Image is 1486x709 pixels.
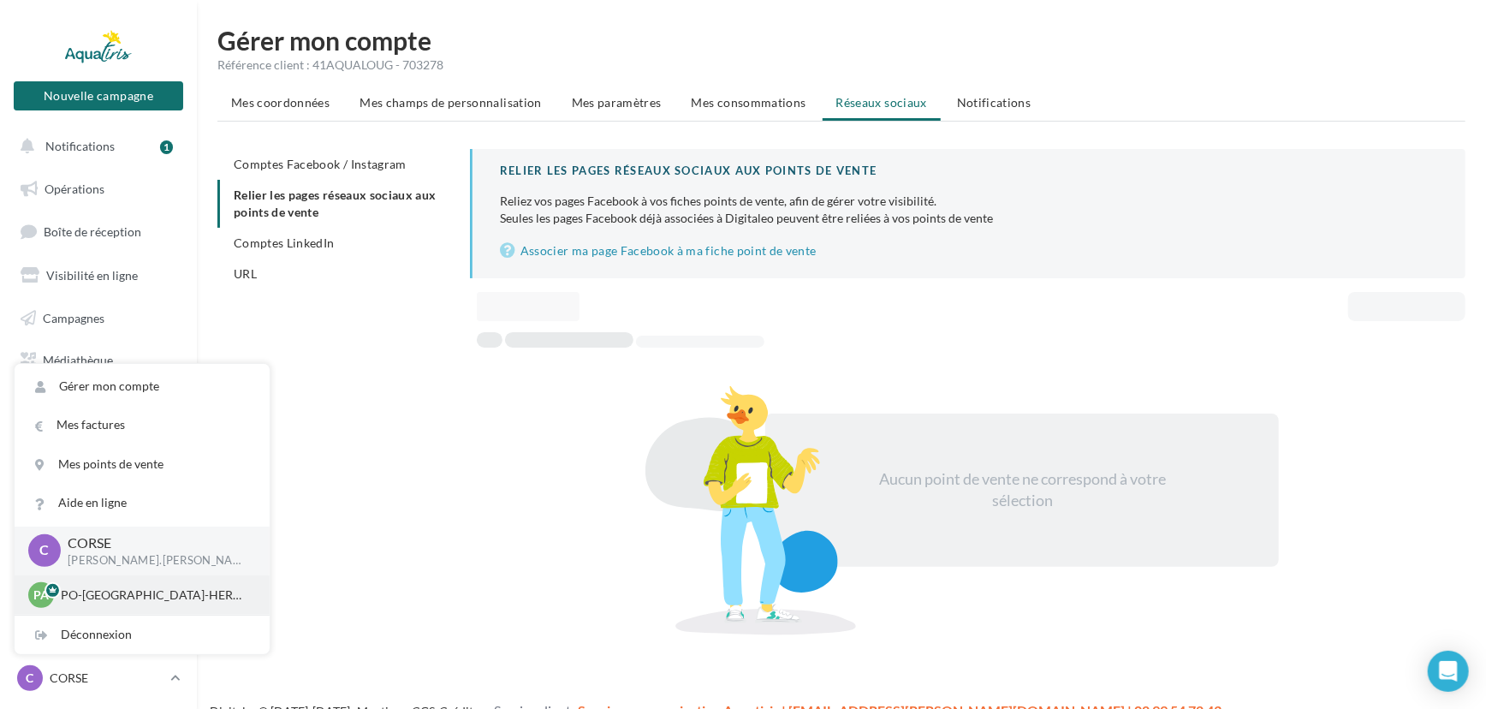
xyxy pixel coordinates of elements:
span: Notifications [957,95,1031,110]
span: C [40,541,50,561]
a: Mes points de vente [15,445,270,484]
a: Visibilité en ligne [10,258,187,294]
span: Visibilité en ligne [46,268,138,283]
a: Médiathèque [10,343,187,378]
a: Gérer mon compte [15,367,270,406]
a: Docto'Com [10,428,187,464]
a: Aide en ligne [15,484,270,522]
span: Comptes Facebook / Instagram [234,157,407,171]
a: Campagnes [10,301,187,337]
button: Notifications 1 [10,128,180,164]
span: Médiathèque [43,353,113,367]
p: CORSE [68,533,242,553]
p: Seules les pages Facebook déjà associées à Digitaleo peuvent être reliées à vos points de vente [500,193,1438,227]
a: Associer ma page Facebook à ma fiche point de vente [500,241,1438,261]
a: Opérations [10,171,187,207]
span: Boîte de réception [44,224,141,239]
span: Mes consommations [692,95,806,110]
a: C CORSE [14,662,183,694]
span: PA [33,587,49,604]
span: Mes champs de personnalisation [360,95,542,110]
button: Nouvelle campagne [14,81,183,110]
p: [PERSON_NAME].[PERSON_NAME] [68,553,242,569]
div: Déconnexion [15,616,270,654]
a: Boîte de réception [10,213,187,250]
span: Notifications [45,139,115,153]
div: Référence client : 41AQUALOUG - 703278 [217,57,1465,74]
span: C [27,670,34,687]
a: Calendrier [10,385,187,421]
span: Opérations [45,182,104,196]
div: 1 [160,140,173,154]
a: Mes factures [15,406,270,444]
span: Mes paramètres [572,95,662,110]
span: Campagnes [43,310,104,325]
span: Comptes LinkedIn [234,235,335,250]
div: Aucun point de vente ne correspond à votre sélection [875,468,1169,512]
span: URL [234,266,257,281]
span: Mes coordonnées [231,95,330,110]
div: Relier les pages réseaux sociaux aux points de vente [500,163,1438,179]
div: Open Intercom Messenger [1428,651,1469,692]
p: PO-[GEOGRAPHIC_DATA]-HERAULT [61,587,249,604]
div: Reliez vos pages Facebook à vos fiches points de vente, afin de gérer votre visibilité. [500,193,1438,210]
p: CORSE [50,670,163,687]
h1: Gérer mon compte [217,27,1465,53]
